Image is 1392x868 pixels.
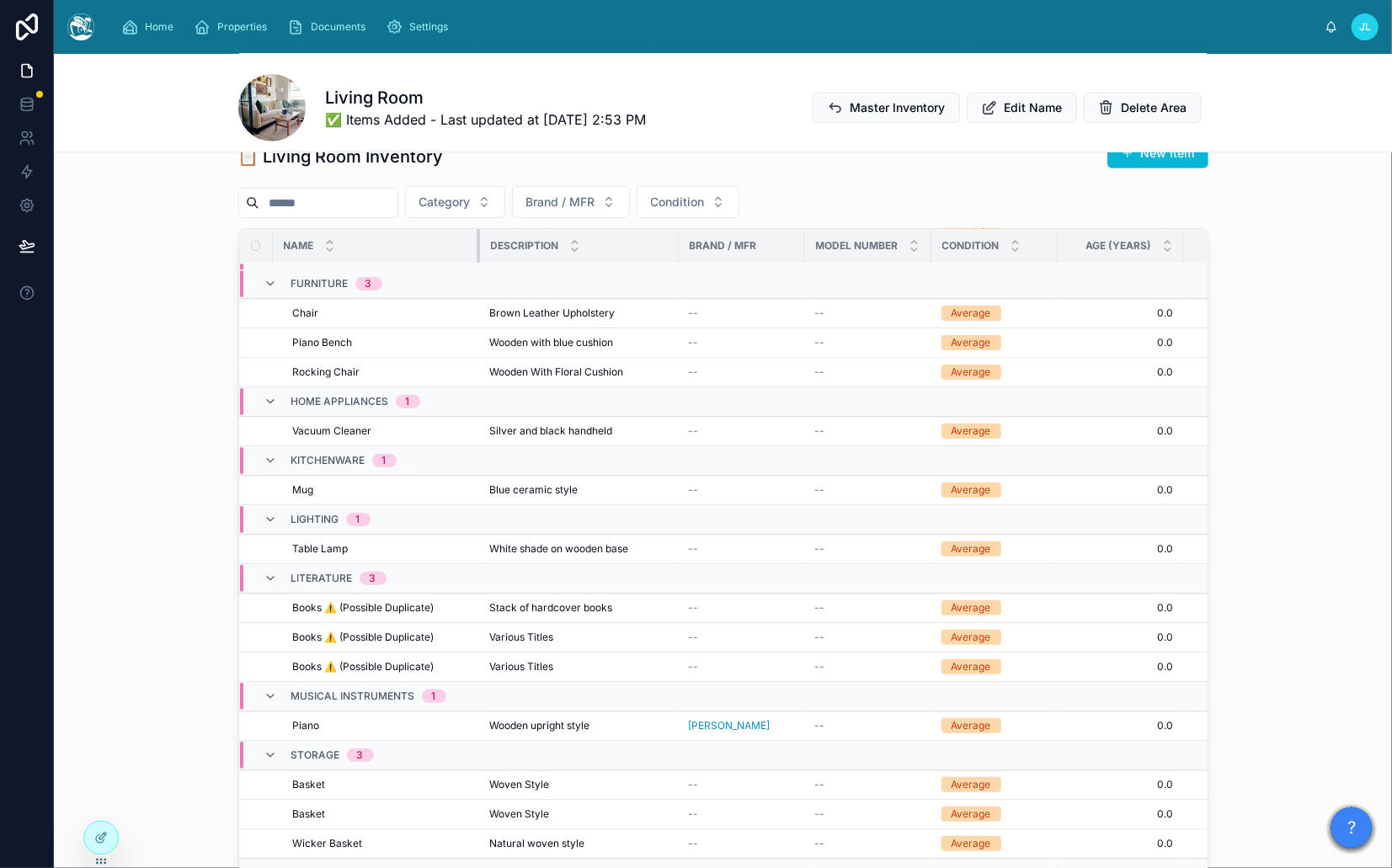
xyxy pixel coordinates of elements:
[637,186,739,218] button: Select Button
[1068,306,1174,320] span: 0.0
[1194,424,1300,438] span: 1
[1068,778,1174,791] span: 0.0
[1194,778,1300,791] span: 1
[293,424,372,438] span: Vacuum Cleaner
[1107,138,1208,168] button: New Item
[326,86,647,109] h1: Living Room
[1331,807,1372,848] button: ?
[815,837,825,850] span: --
[293,365,360,379] span: Rocking Chair
[689,719,771,732] a: [PERSON_NAME]
[815,424,825,438] span: --
[282,12,377,42] a: Documents
[689,424,699,438] span: --
[1068,837,1174,850] span: 0.0
[815,542,825,556] span: --
[1068,365,1174,379] span: 0.0
[490,483,579,497] span: Blue ceramic style
[357,748,364,762] div: 3
[291,395,389,408] span: Home Appliances
[406,395,410,408] div: 1
[952,423,991,439] div: Average
[512,186,630,218] button: Select Button
[490,631,554,644] span: Various Titles
[952,777,991,792] div: Average
[217,20,267,34] span: Properties
[689,306,699,320] span: --
[432,690,436,703] div: 1
[293,542,349,556] span: Table Lamp
[284,239,314,253] span: Name
[815,660,825,674] span: --
[952,659,991,674] div: Average
[116,12,185,42] a: Home
[1194,660,1300,674] span: 10
[1068,424,1174,438] span: 0.0
[293,601,435,615] span: Books ⚠️ (Possible Duplicate)
[1194,483,1300,497] span: 1
[813,93,960,123] button: Master Inventory
[1194,807,1300,821] span: 1
[1194,719,1300,732] span: 1
[490,807,550,821] span: Woven Style
[952,335,991,350] div: Average
[952,718,991,733] div: Average
[1084,93,1202,123] button: Delete Area
[689,837,699,850] span: --
[815,601,825,615] span: --
[370,572,376,585] div: 3
[490,660,554,674] span: Various Titles
[1122,99,1187,116] span: Delete Area
[381,12,460,42] a: Settings
[952,600,991,615] div: Average
[689,542,699,556] span: --
[382,454,387,467] div: 1
[816,239,899,253] span: Model Number
[409,20,448,34] span: Settings
[291,513,339,526] span: Lighting
[815,483,825,497] span: --
[689,807,699,821] span: --
[293,336,353,349] span: Piano Bench
[293,778,326,791] span: Basket
[490,778,550,791] span: Woven Style
[491,239,559,253] span: Description
[952,541,991,556] div: Average
[952,306,991,321] div: Average
[651,194,705,210] span: Condition
[490,542,629,556] span: White shade on wooden base
[311,20,365,34] span: Documents
[145,20,173,34] span: Home
[1194,837,1300,850] span: 1
[815,365,825,379] span: --
[952,807,991,822] div: Average
[851,99,946,116] span: Master Inventory
[291,572,353,585] span: Literature
[291,748,340,762] span: Storage
[690,239,757,253] span: Brand / MFR
[1068,336,1174,349] span: 0.0
[1068,719,1174,732] span: 0.0
[952,482,991,498] div: Average
[1068,483,1174,497] span: 0.0
[356,513,360,526] div: 1
[815,631,825,644] span: --
[942,239,1000,253] span: Condition
[1068,542,1174,556] span: 0.0
[490,719,590,732] span: Wooden upright style
[293,483,314,497] span: Mug
[1086,239,1152,253] span: Age (Years)
[1194,631,1300,644] span: 10
[815,719,825,732] span: --
[1194,365,1300,379] span: 1
[1068,660,1174,674] span: 0.0
[1068,807,1174,821] span: 0.0
[293,660,435,674] span: Books ⚠️ (Possible Duplicate)
[1194,336,1300,349] span: 1
[689,365,699,379] span: --
[967,93,1077,123] button: Edit Name
[490,365,624,379] span: Wooden With Floral Cushion
[1068,601,1174,615] span: 0.0
[689,336,699,349] span: --
[291,454,365,467] span: Kitchenware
